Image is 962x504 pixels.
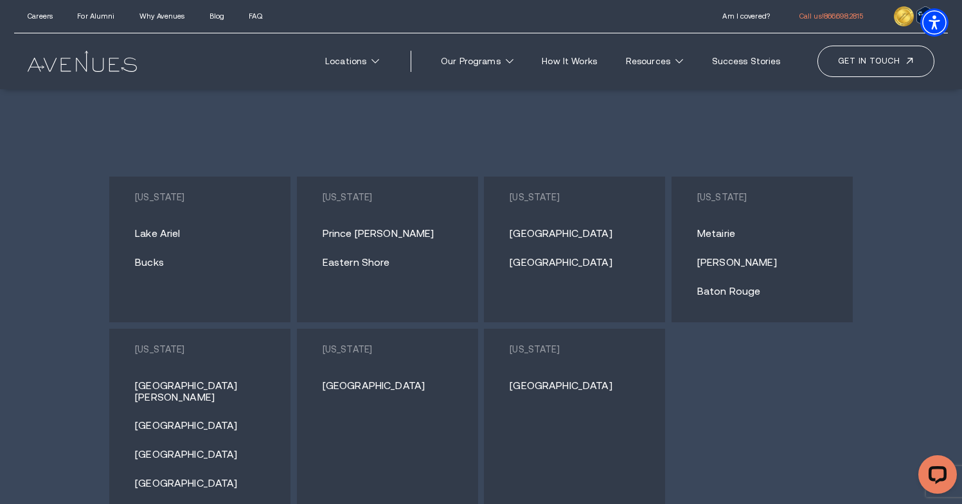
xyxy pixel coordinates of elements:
a: Am I covered? [722,12,769,20]
span: 866.698.2815 [824,12,863,20]
img: clock [894,6,913,26]
a: [GEOGRAPHIC_DATA] [510,380,650,392]
a: [GEOGRAPHIC_DATA] [135,478,275,489]
a: [GEOGRAPHIC_DATA] [135,449,275,460]
a: [GEOGRAPHIC_DATA] [135,420,275,431]
a: [US_STATE] [135,344,184,354]
a: [US_STATE] [135,192,184,202]
a: [GEOGRAPHIC_DATA][PERSON_NAME] [135,380,275,403]
a: Get in touch [817,46,934,76]
a: Our Programs [430,49,524,73]
a: Prince [PERSON_NAME] [323,228,463,239]
a: Baton Rouge [697,286,837,297]
a: FAQ [249,12,262,20]
div: Accessibility Menu [920,8,949,37]
a: How It Works [531,49,608,73]
a: Bucks [135,257,275,268]
a: For Alumni [77,12,114,20]
a: Blog [209,12,224,20]
a: [US_STATE] [323,344,372,354]
a: Lake Ariel [135,228,275,239]
a: [US_STATE] [323,192,372,202]
a: Locations [314,49,390,73]
a: [GEOGRAPHIC_DATA] [510,228,650,239]
a: Metairie [697,228,837,239]
a: Careers [28,12,53,20]
a: [US_STATE] [510,192,559,202]
a: call 866.698.2815 [799,12,863,20]
a: [GEOGRAPHIC_DATA] [510,257,650,268]
a: Resources [615,49,694,73]
a: Eastern Shore [323,257,463,268]
a: [US_STATE] [697,192,747,202]
a: Success Stories [700,49,791,73]
a: [US_STATE] [510,344,559,354]
a: Why Avenues [139,12,184,20]
a: [PERSON_NAME] [697,257,837,268]
iframe: LiveChat chat widget [908,450,962,504]
a: [GEOGRAPHIC_DATA] [323,380,463,392]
